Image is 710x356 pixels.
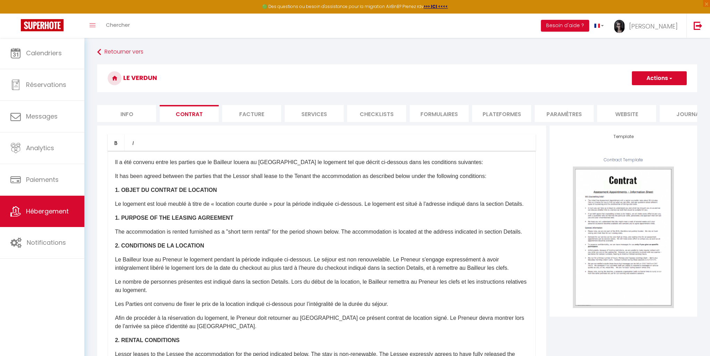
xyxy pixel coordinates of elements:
[222,105,281,122] li: Facture
[115,314,528,331] p: Afin de procéder à la réservation du logement, le Preneur doit retourner au [GEOGRAPHIC_DATA] ce ...
[27,238,66,247] span: Notifications
[115,337,179,343] strong: 2. RENTAL CONDITIONS
[101,14,135,38] a: Chercher
[160,105,219,122] li: Contrat
[115,228,528,236] p: The accommodation is rented furnished as a "short term rental" for the period shown below. The ac...
[609,14,686,38] a: ... [PERSON_NAME]
[125,134,141,151] a: Italic
[347,105,406,122] li: Checklists
[410,105,469,122] li: Formulaires
[115,187,217,193] strong: 1. OBJET DU CONTRAT DE LOCATION
[285,105,344,122] li: Services
[573,167,674,308] img: template-contract.png
[26,80,66,89] span: Réservations
[26,49,62,57] span: Calendriers
[560,157,686,163] div: Contract Template
[424,3,448,9] a: >>> ICI <<<<
[115,278,528,294] p: Le nombre de personnes présentes est indiqué dans la section Details. Lors du début de la locatio...
[108,134,125,151] a: Bold
[26,207,69,216] span: Hébergement
[106,21,130,29] span: Chercher
[541,20,589,32] button: Besoin d'aide ?
[115,243,204,249] strong: 2. CONDITIONS DE LA LOCATION
[115,158,528,167] p: ​Il a été convenu entre les parties que le Bailleur louera au [GEOGRAPHIC_DATA] le logement tel q...
[26,112,58,121] span: Messages
[472,105,531,122] li: Plateformes
[21,19,64,31] img: Super Booking
[115,256,528,272] p: Le Bailleur loue au Preneur le logement pendant la période indiquée ci-dessous. Le séjour est non...
[26,144,54,152] span: Analytics
[26,175,59,184] span: Paiements
[115,172,528,180] p: It has been agreed between the parties that the Lessor shall lease to the Tenant the accommodatio...
[535,105,594,122] li: Paramètres
[97,105,156,122] li: Info
[694,21,702,30] img: logout
[97,46,697,58] a: Retourner vers
[97,64,697,92] h3: Le Verdun
[115,300,528,308] p: Les Parties ont convenu de fixer le prix de la location indiqué ci-dessous pour l’intégralité de ...
[614,20,625,33] img: ...
[560,134,686,139] h4: Template
[632,71,687,85] button: Actions
[629,22,678,31] span: [PERSON_NAME]
[597,105,656,122] li: website
[115,200,528,208] p: Le logement est loué meublé à titre de « location courte durée » pour la période indiquée ci-dess...
[115,215,233,221] strong: 1. PURPOSE OF THE LEASING AGREEMENT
